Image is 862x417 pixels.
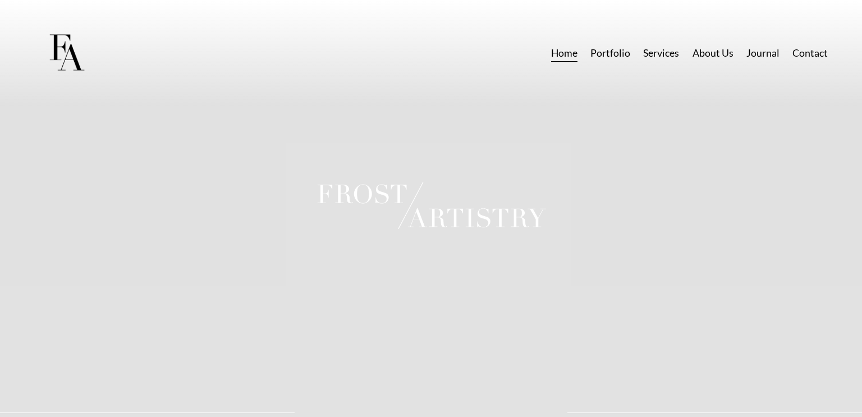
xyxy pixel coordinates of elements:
a: About Us [693,43,733,63]
a: Services [643,43,679,63]
a: Portfolio [590,43,630,63]
img: Frost Artistry [34,21,99,85]
a: Contact [792,43,828,63]
a: Home [551,43,577,63]
a: Journal [746,43,780,63]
